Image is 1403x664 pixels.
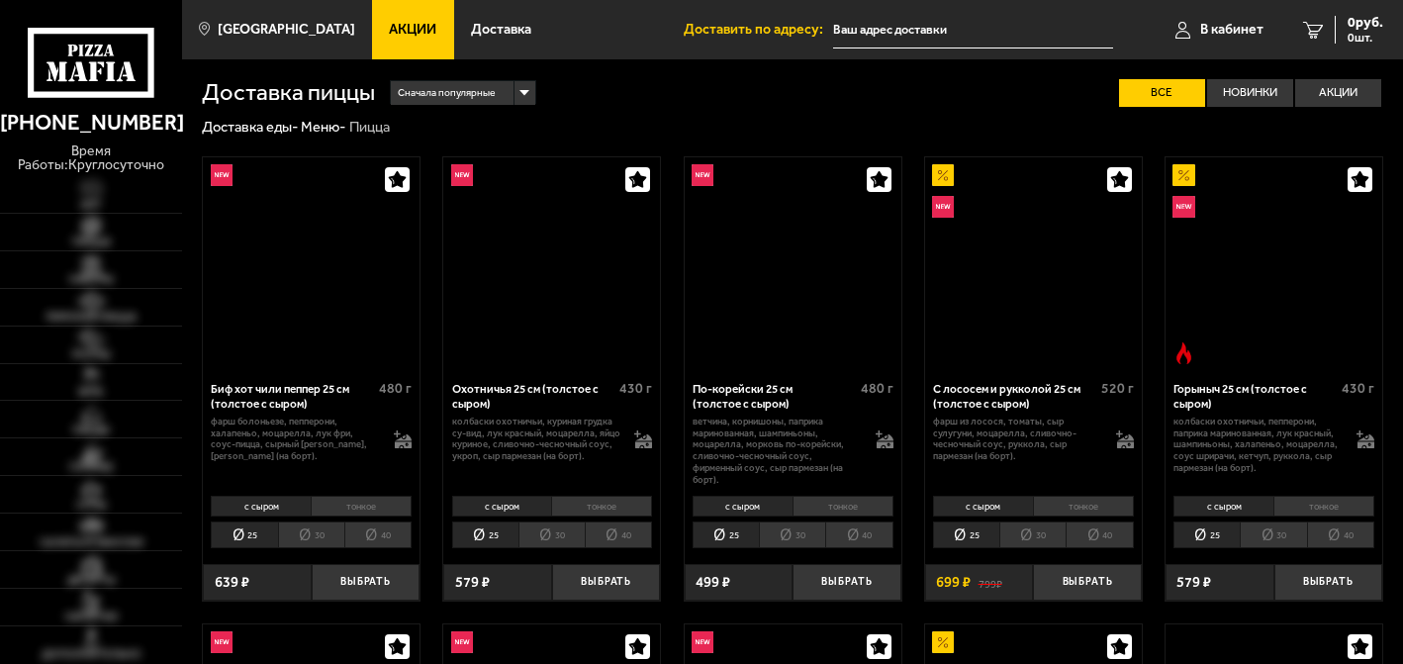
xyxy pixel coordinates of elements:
li: 25 [933,522,999,548]
img: Новинка [211,164,233,186]
a: Доставка еды- [202,118,298,136]
span: 430 г [619,380,652,397]
li: с сыром [693,496,793,517]
span: Сначала популярные [398,79,496,107]
button: Выбрать [793,564,901,600]
a: АкционныйНовинкаС лососем и рукколой 25 см (толстое с сыром) [925,157,1142,371]
div: С лососем и рукколой 25 см (толстое с сыром) [933,382,1096,410]
div: Биф хот чили пеппер 25 см (толстое с сыром) [211,382,374,410]
span: Доставить по адресу: [684,23,833,37]
img: Акционный [1172,164,1194,186]
li: 40 [344,522,412,548]
span: 699 ₽ [936,575,971,590]
span: 579 ₽ [1176,575,1211,590]
div: Охотничья 25 см (толстое с сыром) [452,382,615,410]
a: АкционныйНовинкаОстрое блюдоГорыныч 25 см (толстое с сыром) [1166,157,1382,371]
li: с сыром [452,496,552,517]
span: 0 руб. [1348,16,1383,30]
span: 430 г [1342,380,1374,397]
p: фарш болоньезе, пепперони, халапеньо, моцарелла, лук фри, соус-пицца, сырный [PERSON_NAME], [PERS... [211,416,379,462]
span: 499 ₽ [696,575,730,590]
img: Акционный [932,631,954,653]
label: Акции [1295,79,1381,107]
img: Новинка [932,196,954,218]
li: 40 [1307,522,1374,548]
div: Пицца [349,118,390,137]
li: 30 [999,522,1066,548]
label: Все [1119,79,1205,107]
s: 799 ₽ [979,575,1002,590]
li: 25 [1173,522,1240,548]
li: 40 [825,522,892,548]
li: 30 [278,522,344,548]
span: 639 ₽ [215,575,249,590]
li: тонкое [1033,496,1134,517]
button: Выбрать [312,564,421,600]
span: Акции [389,23,436,37]
li: 30 [1240,522,1306,548]
li: 30 [759,522,825,548]
h1: Доставка пиццы [202,81,375,105]
button: Выбрать [1274,564,1383,600]
span: 520 г [1101,380,1134,397]
img: Новинка [451,164,473,186]
li: с сыром [211,496,311,517]
li: 25 [211,522,277,548]
span: 480 г [861,380,893,397]
li: с сыром [933,496,1033,517]
button: Выбрать [552,564,661,600]
li: тонкое [1273,496,1374,517]
div: Горыныч 25 см (толстое с сыром) [1173,382,1337,410]
label: Новинки [1207,79,1293,107]
li: тонкое [793,496,893,517]
li: тонкое [311,496,412,517]
span: В кабинет [1200,23,1263,37]
a: НовинкаОхотничья 25 см (толстое с сыром) [443,157,660,371]
p: колбаски охотничьи, куриная грудка су-вид, лук красный, моцарелла, яйцо куриное, сливочно-чесночн... [452,416,620,462]
li: с сыром [1173,496,1273,517]
img: Новинка [692,164,713,186]
li: 30 [518,522,585,548]
p: фарш из лосося, томаты, сыр сулугуни, моцарелла, сливочно-чесночный соус, руккола, сыр пармезан (... [933,416,1101,462]
img: Акционный [932,164,954,186]
a: Меню- [301,118,345,136]
img: Новинка [451,631,473,653]
div: По-корейски 25 см (толстое с сыром) [693,382,856,410]
img: Новинка [692,631,713,653]
img: Новинка [1172,196,1194,218]
a: НовинкаБиф хот чили пеппер 25 см (толстое с сыром) [203,157,420,371]
li: тонкое [551,496,652,517]
p: ветчина, корнишоны, паприка маринованная, шампиньоны, моцарелла, морковь по-корейски, сливочно-че... [693,416,861,486]
img: Острое блюдо [1172,342,1194,364]
li: 25 [452,522,518,548]
span: Доставка [471,23,531,37]
span: [GEOGRAPHIC_DATA] [218,23,355,37]
li: 40 [1066,522,1133,548]
input: Ваш адрес доставки [833,12,1114,48]
li: 25 [693,522,759,548]
button: Выбрать [1033,564,1142,600]
p: колбаски Охотничьи, пепперони, паприка маринованная, лук красный, шампиньоны, халапеньо, моцарелл... [1173,416,1342,474]
span: 0 шт. [1348,32,1383,44]
span: 480 г [379,380,412,397]
a: НовинкаПо-корейски 25 см (толстое с сыром) [685,157,901,371]
span: 579 ₽ [455,575,490,590]
img: Новинка [211,631,233,653]
li: 40 [585,522,652,548]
